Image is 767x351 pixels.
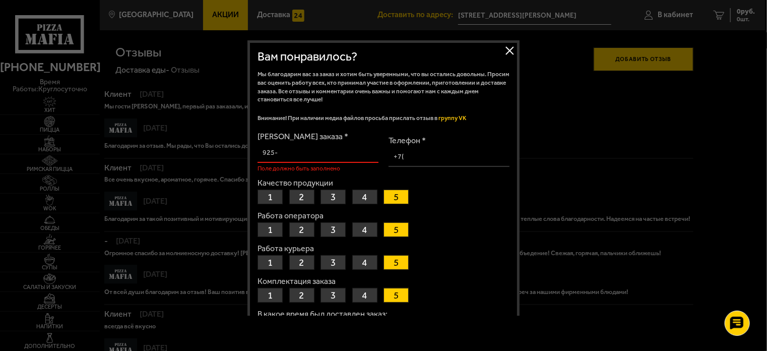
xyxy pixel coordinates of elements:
[438,114,466,122] a: группу VK
[383,288,409,303] button: 5
[383,255,409,270] button: 5
[258,114,509,123] p: Внимание! При наличии медиа файлов просьба прислать отзыв в
[258,70,509,104] p: Мы благодарим вас за заказ и хотим быть уверенными, что вы остались довольны. Просим вас оценить ...
[352,222,377,237] button: 4
[389,137,509,145] label: Телефон *
[321,255,346,270] button: 3
[258,190,283,204] button: 1
[389,147,509,167] input: +7(
[258,222,283,237] button: 1
[258,310,509,318] label: В какое время был доставлен заказ:
[321,288,346,303] button: 3
[321,190,346,204] button: 3
[258,288,283,303] button: 1
[383,222,409,237] button: 5
[258,50,509,63] h2: Вам понравилось?
[258,133,378,141] label: [PERSON_NAME] заказа *
[258,245,509,253] label: Работа курьера
[289,190,314,204] button: 2
[352,190,377,204] button: 4
[258,212,509,220] label: Работа оператора
[352,255,377,270] button: 4
[258,179,509,187] label: Качество продукции
[258,165,378,171] p: Поле должно быть заполнено
[502,43,517,58] button: Закрыть
[289,255,314,270] button: 2
[289,288,314,303] button: 2
[321,222,346,237] button: 3
[258,143,378,163] input: 925-
[289,222,314,237] button: 2
[352,288,377,303] button: 4
[383,190,409,204] button: 5
[258,277,509,285] label: Комплектация заказа
[258,255,283,270] button: 1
